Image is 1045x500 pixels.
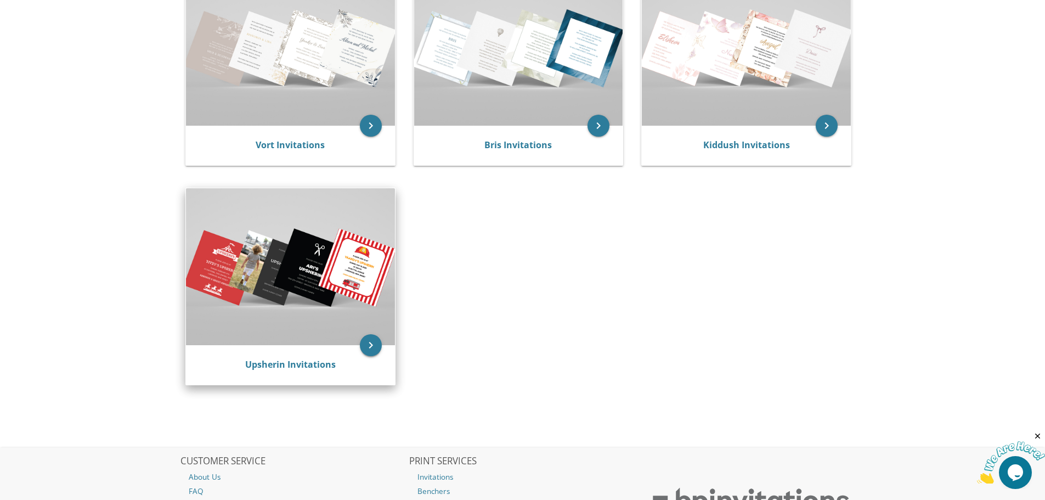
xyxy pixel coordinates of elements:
img: Upsherin Invitations [186,188,395,345]
a: Benchers [409,484,636,498]
a: keyboard_arrow_right [816,115,838,137]
a: keyboard_arrow_right [588,115,609,137]
a: FAQ [180,484,408,498]
a: keyboard_arrow_right [360,115,382,137]
iframe: chat widget [977,431,1045,484]
a: Vort Invitations [256,139,325,151]
a: About Us [180,470,408,484]
a: Upsherin Invitations [245,358,336,370]
a: Bris Invitations [484,139,552,151]
h2: CUSTOMER SERVICE [180,456,408,467]
h2: PRINT SERVICES [409,456,636,467]
a: Kiddush Invitations [703,139,790,151]
a: keyboard_arrow_right [360,334,382,356]
a: Invitations [409,470,636,484]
